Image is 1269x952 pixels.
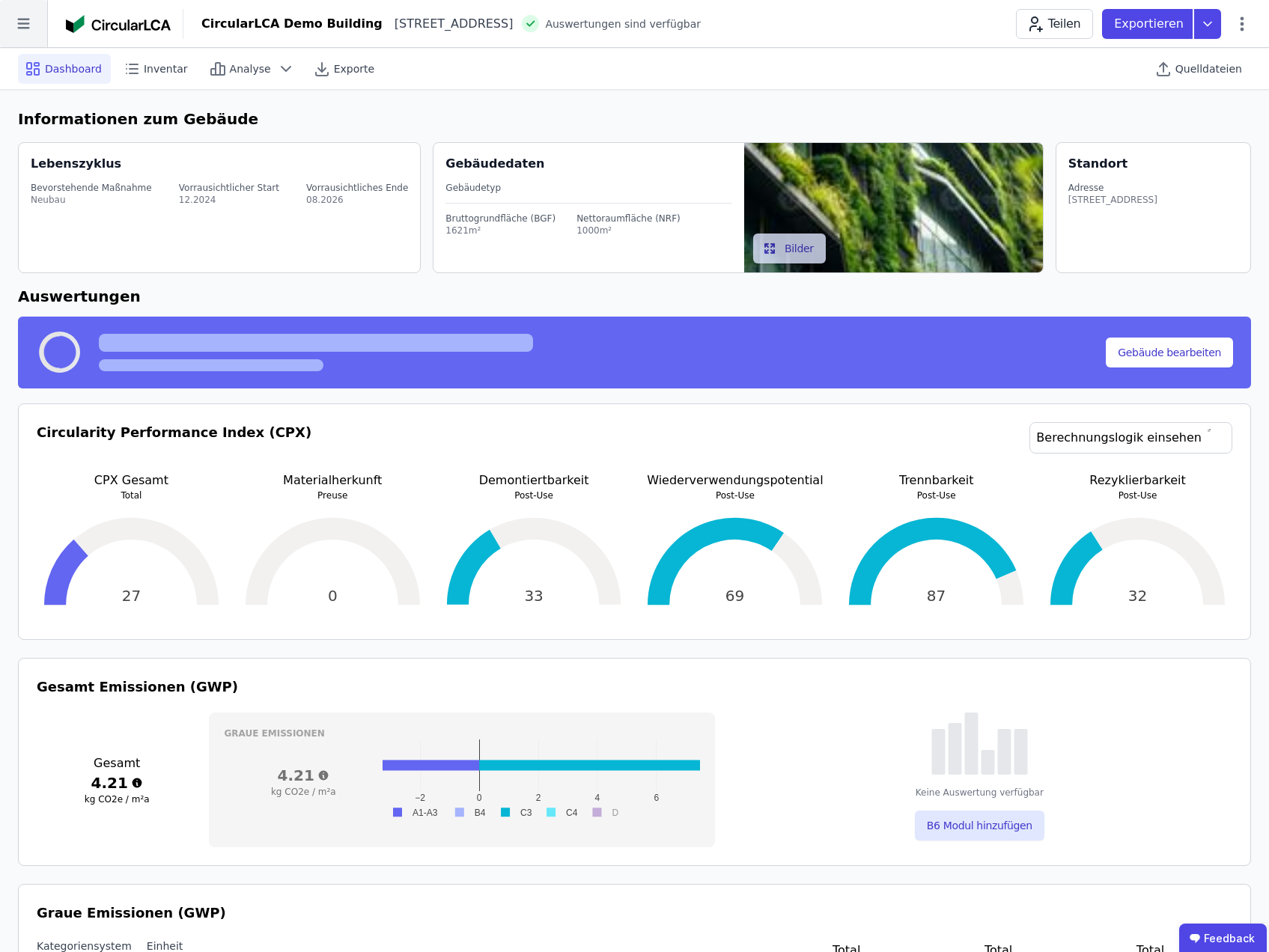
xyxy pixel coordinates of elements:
p: Demontiertbarkeit [439,472,629,489]
img: empty-state [931,713,1028,775]
div: Gebäudedaten [445,155,744,173]
h3: Gesamt Emissionen (GWP) [37,677,1232,698]
span: Quelldateien [1175,61,1242,76]
div: Nettoraumfläche (NRF) [576,213,681,225]
span: Dashboard [45,61,102,76]
p: CPX Gesamt [37,472,226,489]
h6: Informationen zum Gebäude [18,108,1251,130]
div: Standort [1068,155,1128,173]
h3: Graue Emissionen (GWP) [37,903,1232,924]
div: Adresse [1068,182,1157,194]
p: Materialherkunft [238,472,427,489]
button: B6 Modul hinzufügen [915,811,1044,840]
h3: 4.21 [224,765,383,786]
p: Post-Use [1043,489,1232,501]
div: 1621m² [445,225,556,237]
img: Concular [66,15,171,33]
div: Keine Auswertung verfügbar [916,787,1044,799]
p: Trennbarkeit [842,472,1031,489]
h3: Graue Emissionen [224,727,699,739]
div: [STREET_ADDRESS] [383,15,514,33]
p: Post-Use [842,489,1031,501]
h3: 4.21 [37,772,197,793]
h3: kg CO2e / m²a [37,793,197,805]
button: Gebäude bearbeiten [1106,338,1233,367]
h6: Auswertungen [18,285,1251,308]
h3: kg CO2e / m²a [224,786,383,798]
p: Post-Use [640,489,830,501]
a: Berechnungslogik einsehen [1029,422,1232,454]
div: 12.2024 [179,194,279,206]
div: [STREET_ADDRESS] [1068,194,1157,206]
span: Exporte [334,61,374,76]
div: Vorrausichtlicher Start [179,182,279,194]
button: Teilen [1016,9,1093,39]
span: Inventar [144,61,188,76]
span: Auswertungen sind verfügbar [545,16,701,31]
p: Exportieren [1114,15,1187,33]
h3: Circularity Performance Index (CPX) [37,422,311,472]
div: Vorrausichtliches Ende [306,182,408,194]
p: Rezyklierbarkeit [1043,472,1232,489]
p: Total [37,489,226,501]
div: 08.2026 [306,194,408,206]
div: Lebenszyklus [31,155,121,173]
button: Bilder [753,234,826,263]
h3: Gesamt [37,754,197,772]
p: Post-Use [439,489,629,501]
p: Wiederverwendungspotential [640,472,830,489]
div: Bruttogrundfläche (BGF) [445,213,556,225]
span: Analyse [230,61,271,76]
div: Gebäudetyp [445,182,732,194]
div: CircularLCA Demo Building [201,15,383,33]
div: Bevorstehende Maßnahme [31,182,152,194]
p: Preuse [238,489,427,501]
div: Neubau [31,194,152,206]
div: 1000m² [576,225,681,237]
